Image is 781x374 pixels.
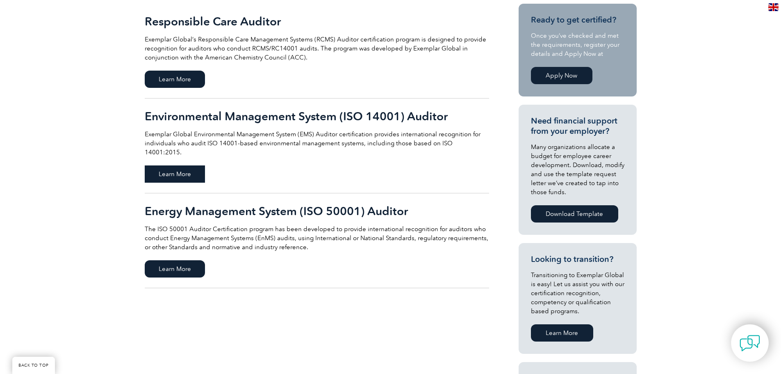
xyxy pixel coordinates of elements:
p: Once you’ve checked and met the requirements, register your details and Apply Now at [531,31,624,58]
span: Learn More [145,71,205,88]
h2: Environmental Management System (ISO 14001) Auditor [145,110,489,123]
h3: Ready to get certified? [531,15,624,25]
h3: Need financial support from your employer? [531,116,624,136]
img: contact-chat.png [740,333,760,353]
p: Exemplar Global’s Responsible Care Management Systems (RCMS) Auditor certification program is des... [145,35,489,62]
a: BACK TO TOP [12,357,55,374]
a: Energy Management System (ISO 50001) Auditor The ISO 50001 Auditor Certification program has been... [145,193,489,288]
a: Responsible Care Auditor Exemplar Global’s Responsible Care Management Systems (RCMS) Auditor cer... [145,4,489,99]
a: Apply Now [531,67,592,84]
p: Transitioning to Exemplar Global is easy! Let us assist you with our certification recognition, c... [531,271,624,316]
p: Exemplar Global Environmental Management System (EMS) Auditor certification provides internationa... [145,130,489,157]
h2: Responsible Care Auditor [145,15,489,28]
p: The ISO 50001 Auditor Certification program has been developed to provide international recogniti... [145,225,489,252]
a: Download Template [531,205,618,223]
p: Many organizations allocate a budget for employee career development. Download, modify and use th... [531,142,624,197]
img: en [768,3,779,11]
a: Learn More [531,324,593,342]
span: Learn More [145,260,205,278]
a: Environmental Management System (ISO 14001) Auditor Exemplar Global Environmental Management Syst... [145,99,489,193]
h3: Looking to transition? [531,254,624,264]
span: Learn More [145,165,205,183]
h2: Energy Management System (ISO 50001) Auditor [145,204,489,218]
